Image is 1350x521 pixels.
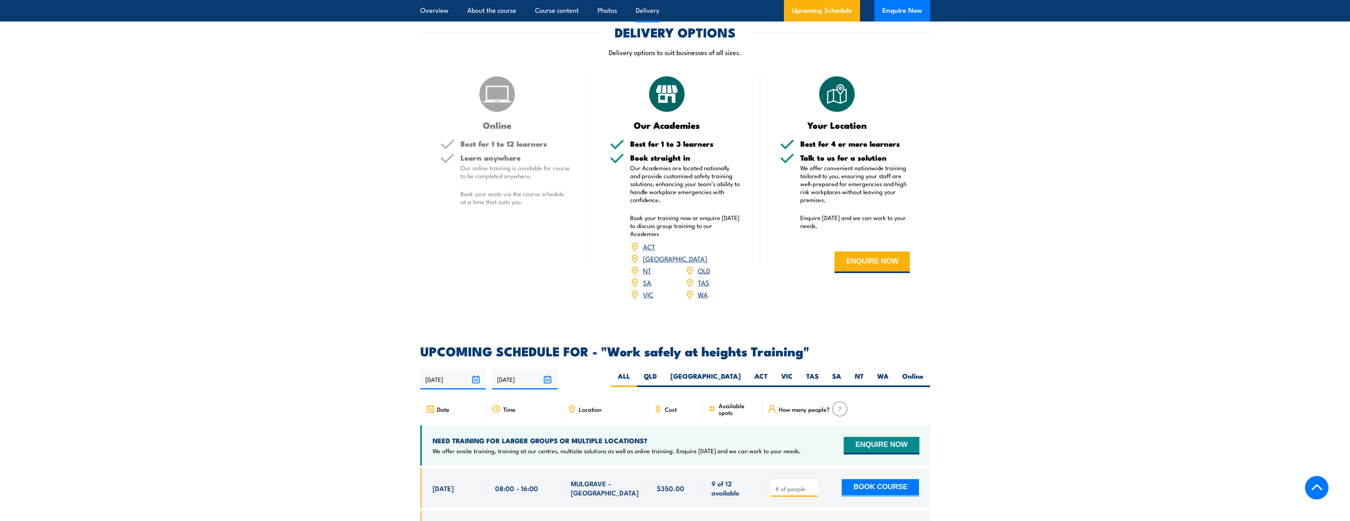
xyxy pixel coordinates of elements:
[800,164,910,204] p: We offer convenient nationwide training tailored to you, ensuring your staff are well-prepared fo...
[719,402,756,416] span: Available spots
[433,447,801,455] p: We offer onsite training, training at our centres, multisite solutions as well as online training...
[711,479,753,497] span: 9 of 12 available
[420,369,486,389] input: From date
[630,214,740,238] p: Book your training now or enquire [DATE] to discuss group training to our Academies
[643,242,655,251] a: ACT
[848,372,870,387] label: NT
[835,252,910,273] button: ENQUIRE NOW
[433,436,801,445] h4: NEED TRAINING FOR LARGER GROUPS OR MULTIPLE LOCATIONS?
[643,265,651,275] a: NT
[774,372,799,387] label: VIC
[610,120,724,130] h3: Our Academies
[460,140,570,147] h5: Best for 1 to 12 learners
[780,120,894,130] h3: Your Location
[630,140,740,147] h5: Best for 1 to 3 learners
[495,484,538,493] span: 08:00 - 16:00
[492,369,558,389] input: To date
[433,484,454,493] span: [DATE]
[779,406,830,413] span: How many people?
[842,479,919,497] button: BOOK COURSE
[571,479,639,497] span: MULGRAVE - [GEOGRAPHIC_DATA]
[698,265,710,275] a: QLD
[657,484,684,493] span: $350.00
[800,154,910,161] h5: Talk to us for a solution
[460,154,570,161] h5: Learn anywhere
[637,372,664,387] label: QLD
[698,289,708,299] a: WA
[643,254,707,263] a: [GEOGRAPHIC_DATA]
[503,406,515,413] span: Time
[643,289,653,299] a: VIC
[630,164,740,204] p: Our Academies are located nationally and provide customised safety training solutions, enhancing ...
[800,140,910,147] h5: Best for 4 or more learners
[460,164,570,180] p: Our online training is available for course to be completed anywhere.
[437,406,449,413] span: Date
[664,372,748,387] label: [GEOGRAPHIC_DATA]
[420,345,930,356] h2: UPCOMING SCHEDULE FOR - "Work safely at heights Training"
[460,190,570,206] p: Book your seats via the course schedule at a time that suits you.
[870,372,895,387] label: WA
[748,372,774,387] label: ACT
[844,437,919,454] button: ENQUIRE NOW
[440,120,554,130] h3: Online
[775,485,815,493] input: # of people
[825,372,848,387] label: SA
[665,406,677,413] span: Cost
[611,372,637,387] label: ALL
[698,277,709,287] a: TAS
[800,214,910,230] p: Enquire [DATE] and we can work to your needs.
[579,406,602,413] span: Location
[630,154,740,161] h5: Book straight in
[799,372,825,387] label: TAS
[615,26,736,37] h2: DELIVERY OPTIONS
[895,372,930,387] label: Online
[420,47,930,57] p: Delivery options to suit businesses of all sizes.
[643,277,651,287] a: SA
